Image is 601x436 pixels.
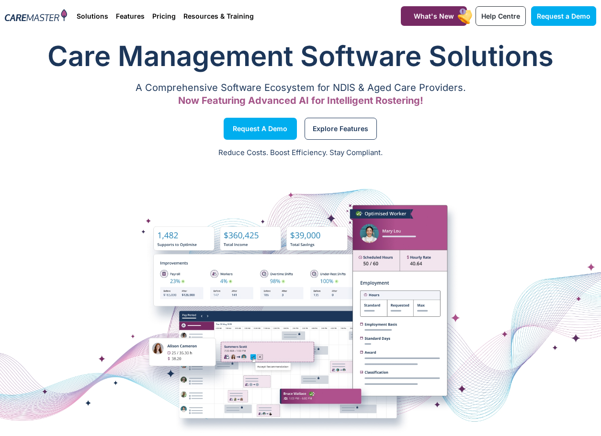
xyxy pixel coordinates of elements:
[178,95,423,106] span: Now Featuring Advanced AI for Intelligent Rostering!
[537,12,590,20] span: Request a Demo
[476,6,526,26] a: Help Centre
[5,85,596,91] p: A Comprehensive Software Ecosystem for NDIS & Aged Care Providers.
[224,118,297,140] a: Request a Demo
[5,37,596,75] h1: Care Management Software Solutions
[305,118,377,140] a: Explore Features
[6,147,595,158] p: Reduce Costs. Boost Efficiency. Stay Compliant.
[481,12,520,20] span: Help Centre
[401,6,467,26] a: What's New
[5,9,67,23] img: CareMaster Logo
[313,126,368,131] span: Explore Features
[233,126,287,131] span: Request a Demo
[531,6,596,26] a: Request a Demo
[414,12,454,20] span: What's New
